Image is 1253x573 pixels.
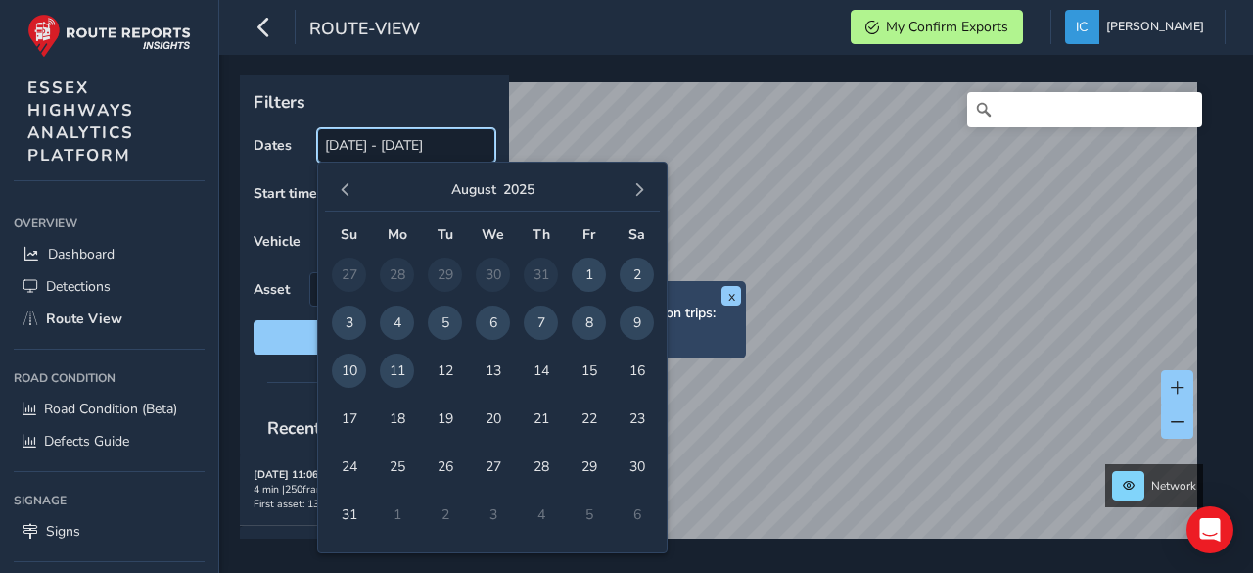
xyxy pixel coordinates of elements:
[309,17,420,44] span: route-view
[14,209,205,238] div: Overview
[332,450,366,484] span: 24
[254,232,301,251] label: Vehicle
[524,402,558,436] span: 21
[428,354,462,388] span: 12
[524,450,558,484] span: 28
[1065,10,1099,44] img: diamond-layout
[380,306,414,340] span: 4
[476,306,510,340] span: 6
[48,245,115,263] span: Dashboard
[14,393,205,425] a: Road Condition (Beta)
[438,225,453,244] span: Tu
[27,14,191,58] img: rr logo
[524,354,558,388] span: 14
[721,286,741,306] button: x
[620,450,654,484] span: 30
[476,450,510,484] span: 27
[428,450,462,484] span: 26
[1151,478,1196,494] span: Network
[620,258,654,292] span: 2
[46,310,122,328] span: Route View
[967,92,1202,127] input: Search
[451,180,496,199] button: August
[254,482,495,497] div: 4 min | 250 frames | MW25 RZY
[620,402,654,436] span: 23
[254,136,292,155] label: Dates
[476,402,510,436] span: 20
[380,402,414,436] span: 18
[628,225,645,244] span: Sa
[14,238,205,270] a: Dashboard
[254,89,495,115] p: Filters
[310,273,462,306] span: Select an asset code
[268,328,481,347] span: Reset filters
[254,403,377,454] span: Recent trips
[503,180,534,199] button: 2025
[254,467,357,482] strong: [DATE] 11:06 to 11:10
[254,497,354,511] span: First asset: 13801975
[14,303,205,335] a: Route View
[572,354,606,388] span: 15
[380,450,414,484] span: 25
[46,522,80,541] span: Signs
[14,270,205,303] a: Detections
[44,432,129,451] span: Defects Guide
[428,306,462,340] span: 5
[572,450,606,484] span: 29
[1106,10,1204,44] span: [PERSON_NAME]
[533,225,550,244] span: Th
[14,363,205,393] div: Road Condition
[620,354,654,388] span: 16
[332,402,366,436] span: 17
[620,306,654,340] span: 9
[44,400,177,418] span: Road Condition (Beta)
[572,306,606,340] span: 8
[482,225,504,244] span: We
[46,277,111,296] span: Detections
[14,515,205,548] a: Signs
[14,486,205,515] div: Signage
[886,18,1008,36] span: My Confirm Exports
[332,498,366,532] span: 31
[14,425,205,457] a: Defects Guide
[27,76,134,167] span: ESSEX HIGHWAYS ANALYTICS PLATFORM
[428,402,462,436] span: 19
[332,306,366,340] span: 3
[254,280,290,299] label: Asset
[851,10,1023,44] button: My Confirm Exports
[247,82,1197,561] canvas: Map
[341,225,357,244] span: Su
[254,184,317,203] label: Start time
[1065,10,1211,44] button: [PERSON_NAME]
[572,258,606,292] span: 1
[1186,506,1233,553] div: Open Intercom Messenger
[388,225,407,244] span: Mo
[332,354,366,388] span: 10
[582,225,595,244] span: Fr
[254,320,495,355] button: Reset filters
[572,402,606,436] span: 22
[380,354,414,388] span: 11
[524,306,558,340] span: 7
[476,354,510,388] span: 13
